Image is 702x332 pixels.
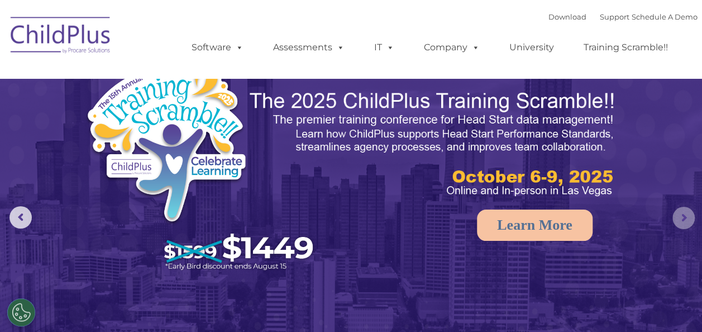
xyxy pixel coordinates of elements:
a: University [498,36,565,59]
a: Learn More [477,210,593,241]
a: Schedule A Demo [632,12,698,21]
a: IT [363,36,405,59]
a: Assessments [262,36,356,59]
font: | [548,12,698,21]
span: Phone number [155,120,203,128]
a: Download [548,12,586,21]
button: Cookies Settings [7,298,35,326]
img: ChildPlus by Procare Solutions [5,9,117,65]
a: Support [600,12,629,21]
span: Last name [155,74,189,82]
a: Training Scramble!! [572,36,679,59]
a: Company [413,36,491,59]
a: Software [180,36,255,59]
